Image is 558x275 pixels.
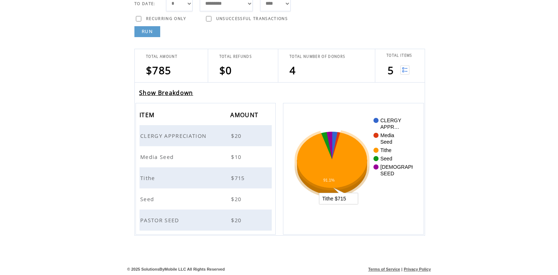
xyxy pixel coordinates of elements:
[231,174,246,182] span: $715
[368,267,400,271] a: Terms of Service
[127,267,225,271] span: © 2025 SolutionsByMobile LLC All Rights Reserved
[380,156,392,162] text: Seed
[219,63,232,77] span: $0
[380,139,392,145] text: Seed
[380,164,437,170] text: [DEMOGRAPHIC_DATA]
[401,267,403,271] span: |
[380,171,394,176] text: SEED
[140,132,208,139] a: CLERGY APPRECIATION
[322,196,346,202] text: Tithe $715
[230,112,260,117] a: AMOUNT
[146,63,171,77] span: $785
[134,26,160,37] a: RUN
[380,124,399,130] text: APPR…
[231,153,243,160] span: $10
[380,147,392,153] text: Tithe
[380,132,394,138] text: Media
[140,195,156,202] a: Seed
[231,132,243,139] span: $20
[146,16,186,21] span: RECURRING ONLY
[388,63,394,77] span: 5
[290,63,296,77] span: 4
[404,267,431,271] a: Privacy Policy
[400,65,409,75] img: View list
[294,114,413,223] svg: A chart.
[140,174,157,181] a: Tithe
[146,54,177,59] span: TOTAL AMOUNT
[139,109,156,123] span: ITEM
[219,54,252,59] span: TOTAL REFUNDS
[139,89,193,97] a: Show Breakdown
[140,216,181,223] a: PASTOR SEED
[230,109,260,123] span: AMOUNT
[216,16,288,21] span: UNSUCCESSFUL TRANSACTIONS
[140,216,181,224] span: PASTOR SEED
[139,112,156,117] a: ITEM
[140,153,175,160] a: Media Seed
[387,53,412,58] span: TOTAL ITEMS
[134,1,155,6] span: TO DATE:
[380,117,401,123] text: CLERGY
[231,195,243,203] span: $20
[140,132,208,139] span: CLERGY APPRECIATION
[323,178,335,182] text: 91.1%
[290,54,345,59] span: TOTAL NUMBER OF DONORS
[231,216,243,224] span: $20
